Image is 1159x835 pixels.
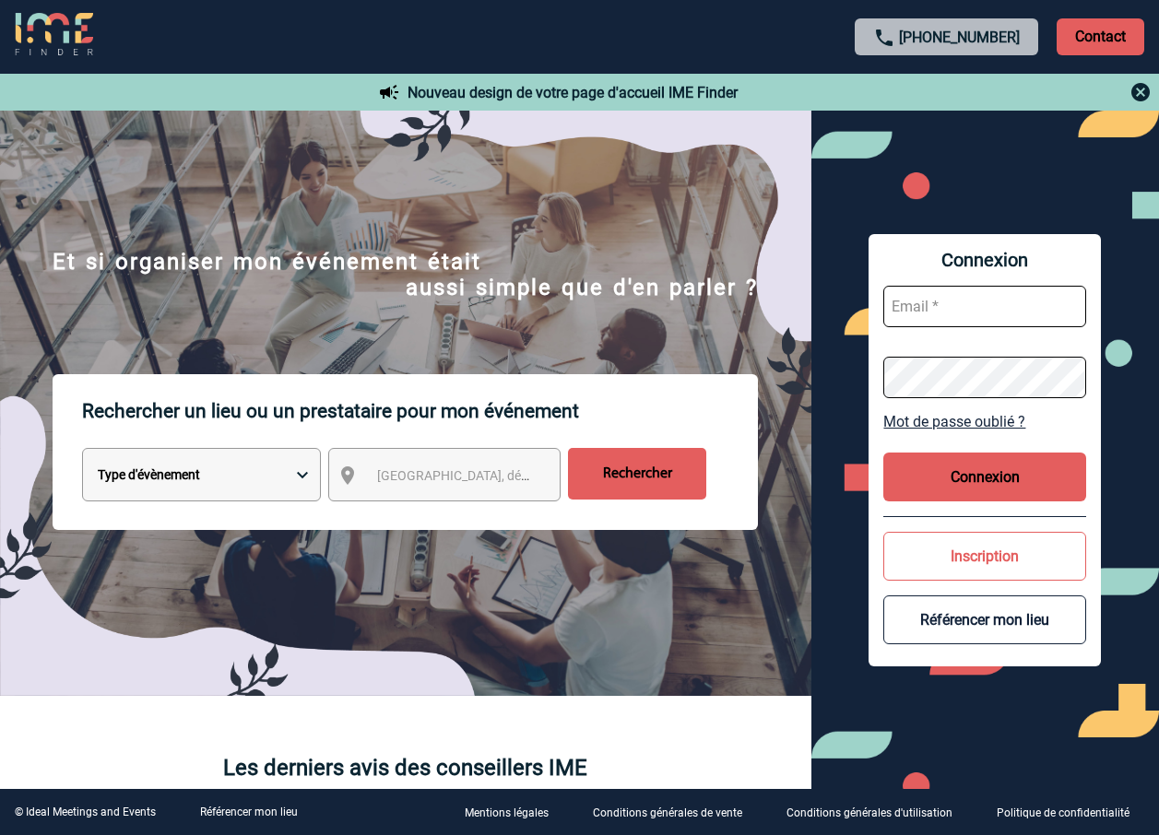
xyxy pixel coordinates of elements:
p: Conditions générales d'utilisation [786,807,952,820]
button: Inscription [883,532,1086,581]
a: Politique de confidentialité [982,804,1159,821]
a: Mentions légales [450,804,578,821]
span: [GEOGRAPHIC_DATA], département, région... [377,468,633,483]
p: Rechercher un lieu ou un prestataire pour mon événement [82,374,758,448]
button: Référencer mon lieu [883,595,1086,644]
button: Connexion [883,453,1086,501]
img: call-24-px.png [873,27,895,49]
input: Rechercher [568,448,706,500]
a: Mot de passe oublié ? [883,413,1086,430]
p: Conditions générales de vente [593,807,742,820]
span: Connexion [883,249,1086,271]
a: [PHONE_NUMBER] [899,29,1020,46]
a: Conditions générales d'utilisation [772,804,982,821]
a: Conditions générales de vente [578,804,772,821]
p: Contact [1057,18,1144,55]
input: Email * [883,286,1086,327]
p: Politique de confidentialité [997,807,1129,820]
div: © Ideal Meetings and Events [15,806,156,818]
a: Référencer mon lieu [200,806,298,818]
p: Mentions légales [465,807,549,820]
